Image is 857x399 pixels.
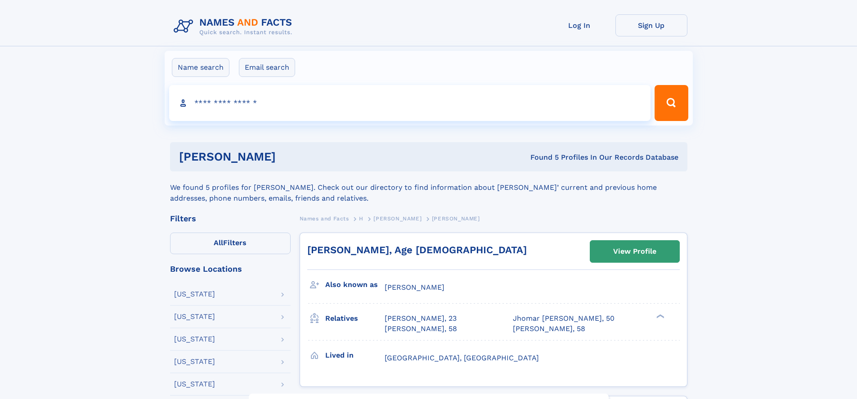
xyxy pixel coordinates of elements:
[170,233,291,254] label: Filters
[513,314,615,323] a: Jhomar [PERSON_NAME], 50
[170,265,291,273] div: Browse Locations
[385,324,457,334] a: [PERSON_NAME], 58
[170,215,291,223] div: Filters
[172,58,229,77] label: Name search
[169,85,651,121] input: search input
[179,151,403,162] h1: [PERSON_NAME]
[615,14,687,36] a: Sign Up
[513,324,585,334] a: [PERSON_NAME], 58
[239,58,295,77] label: Email search
[174,358,215,365] div: [US_STATE]
[613,241,656,262] div: View Profile
[325,277,385,292] h3: Also known as
[170,14,300,39] img: Logo Names and Facts
[385,283,444,291] span: [PERSON_NAME]
[432,215,480,222] span: [PERSON_NAME]
[300,213,349,224] a: Names and Facts
[655,85,688,121] button: Search Button
[174,336,215,343] div: [US_STATE]
[174,313,215,320] div: [US_STATE]
[373,213,422,224] a: [PERSON_NAME]
[403,152,678,162] div: Found 5 Profiles In Our Records Database
[170,171,687,204] div: We found 5 profiles for [PERSON_NAME]. Check out our directory to find information about [PERSON_...
[359,213,363,224] a: H
[373,215,422,222] span: [PERSON_NAME]
[214,238,223,247] span: All
[385,314,457,323] a: [PERSON_NAME], 23
[654,314,665,319] div: ❯
[590,241,679,262] a: View Profile
[385,354,539,362] span: [GEOGRAPHIC_DATA], [GEOGRAPHIC_DATA]
[325,348,385,363] h3: Lived in
[174,291,215,298] div: [US_STATE]
[307,244,527,256] a: [PERSON_NAME], Age [DEMOGRAPHIC_DATA]
[359,215,363,222] span: H
[543,14,615,36] a: Log In
[325,311,385,326] h3: Relatives
[174,381,215,388] div: [US_STATE]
